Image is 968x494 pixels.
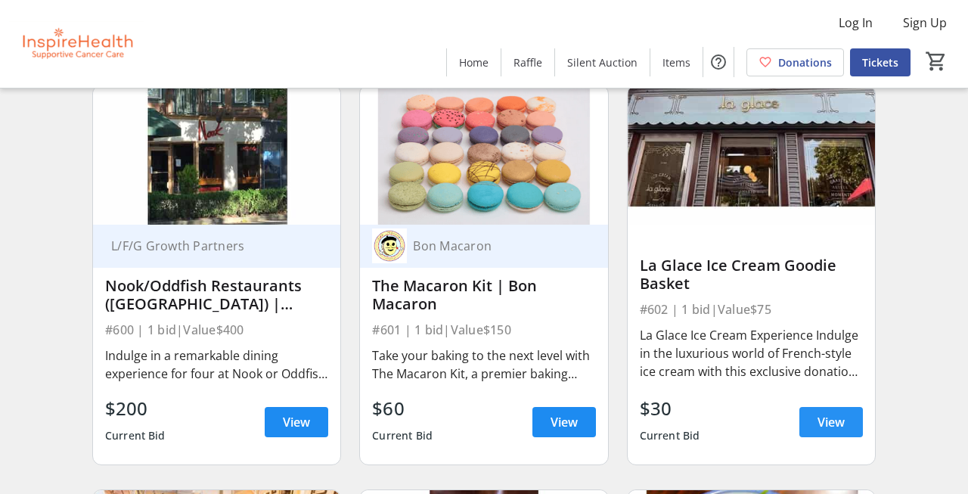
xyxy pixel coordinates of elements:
[447,48,501,76] a: Home
[818,413,845,431] span: View
[265,407,328,437] a: View
[567,54,638,70] span: Silent Auction
[93,85,340,225] img: Nook/Oddfish Restaurants (Vancouver) | Dining Experience for 4
[923,48,950,75] button: Cart
[703,47,734,77] button: Help
[105,346,328,383] div: Indulge in a remarkable dining experience for four at Nook or Oddfish Restaurants in [GEOGRAPHIC_...
[501,48,554,76] a: Raffle
[903,14,947,32] span: Sign Up
[640,326,863,381] div: La Glace Ice Cream Experience Indulge in the luxurious world of French-style ice cream with this ...
[778,54,832,70] span: Donations
[283,413,310,431] span: View
[532,407,596,437] a: View
[662,54,690,70] span: Items
[839,14,873,32] span: Log In
[105,319,328,340] div: #600 | 1 bid | Value $400
[372,395,433,422] div: $60
[827,11,885,35] button: Log In
[640,299,863,320] div: #602 | 1 bid | Value $75
[105,422,166,449] div: Current Bid
[459,54,489,70] span: Home
[650,48,703,76] a: Items
[105,395,166,422] div: $200
[862,54,898,70] span: Tickets
[640,395,700,422] div: $30
[746,48,844,76] a: Donations
[372,228,407,263] img: Bon Macaron
[640,422,700,449] div: Current Bid
[551,413,578,431] span: View
[372,277,595,313] div: The Macaron Kit | Bon Macaron
[850,48,911,76] a: Tickets
[640,256,863,293] div: La Glace Ice Cream Goodie Basket
[513,54,542,70] span: Raffle
[891,11,959,35] button: Sign Up
[9,6,144,82] img: InspireHealth Supportive Cancer Care's Logo
[105,238,310,253] div: L/F/G Growth Partners
[372,319,595,340] div: #601 | 1 bid | Value $150
[360,85,607,225] img: The Macaron Kit | Bon Macaron
[105,277,328,313] div: Nook/Oddfish Restaurants ([GEOGRAPHIC_DATA]) | Dining Experience for 4
[799,407,863,437] a: View
[628,85,875,225] img: La Glace Ice Cream Goodie Basket
[372,422,433,449] div: Current Bid
[555,48,650,76] a: Silent Auction
[407,238,577,253] div: Bon Macaron
[372,346,595,383] div: Take your baking to the next level with The Macaron Kit, a premier baking supply box curated for ...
